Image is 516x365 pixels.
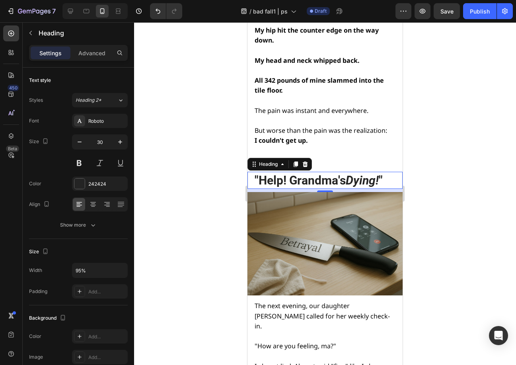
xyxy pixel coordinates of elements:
div: Color [29,180,41,187]
div: Align [29,199,51,210]
div: Font [29,117,39,124]
div: Roboto [88,118,126,125]
div: Padding [29,288,47,295]
div: Color [29,333,41,340]
div: Open Intercom Messenger [489,326,508,345]
p: Settings [39,49,62,57]
button: Publish [463,3,497,19]
div: Styles [29,97,43,104]
div: 242424 [88,181,126,188]
span: Draft [315,8,327,15]
div: Background [29,313,68,324]
div: Image [29,353,43,361]
div: Size [29,136,50,147]
div: Show more [60,221,97,229]
span: I almost lied. Almost said "fine" like I always did. [7,340,138,358]
button: Heading 2* [72,93,128,107]
span: bad fall1 | ps [253,7,288,16]
div: Undo/Redo [150,3,182,19]
button: Save [434,3,460,19]
p: Heading [39,28,125,38]
div: Size [29,247,50,257]
span: Heading 2* [76,97,101,104]
button: 7 [3,3,59,19]
span: Save [440,8,454,15]
div: Add... [88,288,126,295]
iframe: Design area [247,22,403,365]
div: 450 [8,85,19,91]
input: Auto [72,263,127,278]
div: Text style [29,77,51,84]
p: Advanced [78,49,105,57]
div: Width [29,267,42,274]
button: Show more [29,218,128,232]
div: Publish [470,7,490,16]
div: Add... [88,333,126,340]
p: 7 [52,6,56,16]
span: / [249,7,251,16]
div: Beta [6,146,19,152]
div: Add... [88,354,126,361]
